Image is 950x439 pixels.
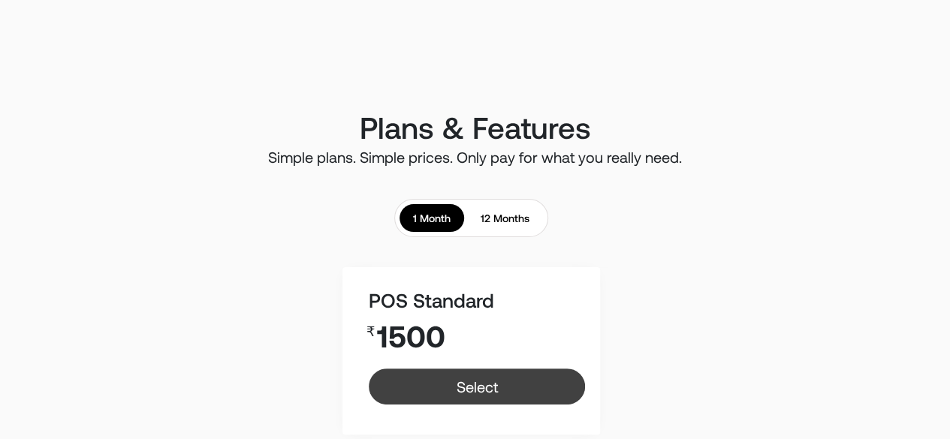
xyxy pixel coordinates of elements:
[100,151,850,164] p: Simple plans. Simple prices. Only pay for what you really need.
[467,204,543,232] a: 12 Months
[100,109,850,145] h1: Plans & Features
[369,317,585,353] h6: 1500
[400,204,464,232] a: 1 Month
[369,368,585,404] a: Select
[369,288,585,311] h2: POS Standard
[366,323,375,340] p: ₹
